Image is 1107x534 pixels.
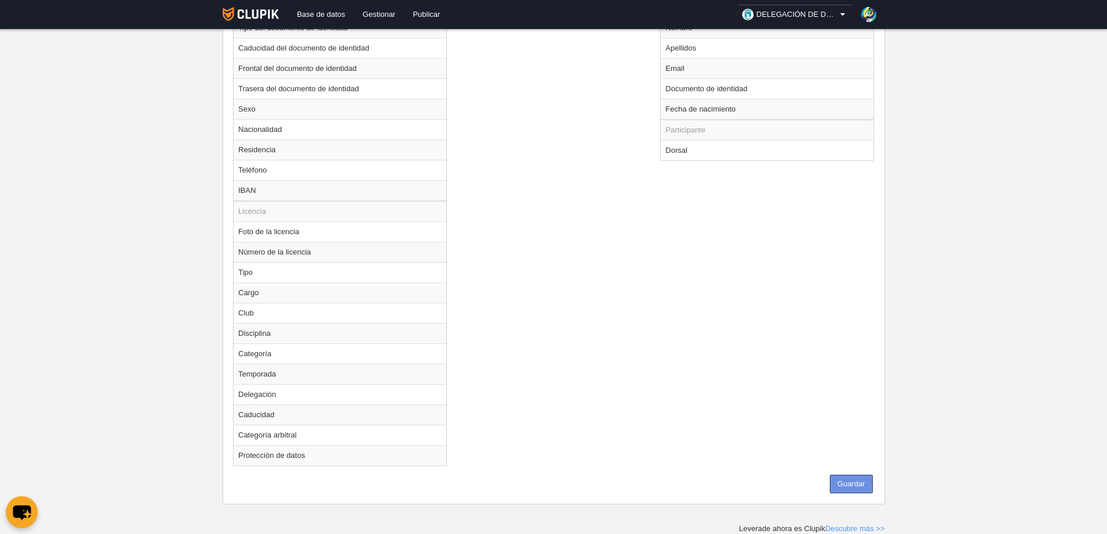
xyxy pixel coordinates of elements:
td: Documento de identidad [661,78,873,99]
span: DELEGACIÓN DE DEPORTES AYUNTAMIENTO DE [GEOGRAPHIC_DATA] [757,9,838,20]
div: Leverade ahora es Clupik [739,524,885,534]
td: Foto de la licencia [234,221,446,242]
td: Frontal del documento de identidad [234,58,446,78]
td: Fecha de nacimiento [661,99,873,120]
td: Dorsal [661,140,873,160]
td: Participante [661,120,873,141]
td: Caducidad del documento de identidad [234,38,446,58]
td: Disciplina [234,323,446,343]
td: Residencia [234,139,446,160]
td: Caducidad [234,404,446,425]
img: OaW5YbJxXZzo.30x30.jpg [742,9,754,20]
td: Categoría arbitral [234,425,446,445]
td: Email [661,58,873,78]
a: DELEGACIÓN DE DEPORTES AYUNTAMIENTO DE [GEOGRAPHIC_DATA] [737,5,852,24]
td: Número de la licencia [234,242,446,262]
td: Protección de datos [234,445,446,465]
td: Temporada [234,364,446,384]
a: Descubre más >> [825,524,885,533]
td: Nacionalidad [234,119,446,139]
td: Cargo [234,282,446,303]
td: Tipo [234,262,446,282]
td: Teléfono [234,160,446,180]
td: IBAN [234,180,446,201]
img: 78ZWLbJKXIvUIDVCcvBskCy1.30x30.jpg [861,7,876,22]
td: Delegación [234,384,446,404]
td: Trasera del documento de identidad [234,78,446,99]
td: Club [234,303,446,323]
td: Licencia [234,201,446,222]
button: chat-button [6,496,38,528]
td: Categoría [234,343,446,364]
td: Apellidos [661,38,873,58]
td: Sexo [234,99,446,119]
img: Clupik [223,7,279,21]
button: Guardar [830,475,873,493]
